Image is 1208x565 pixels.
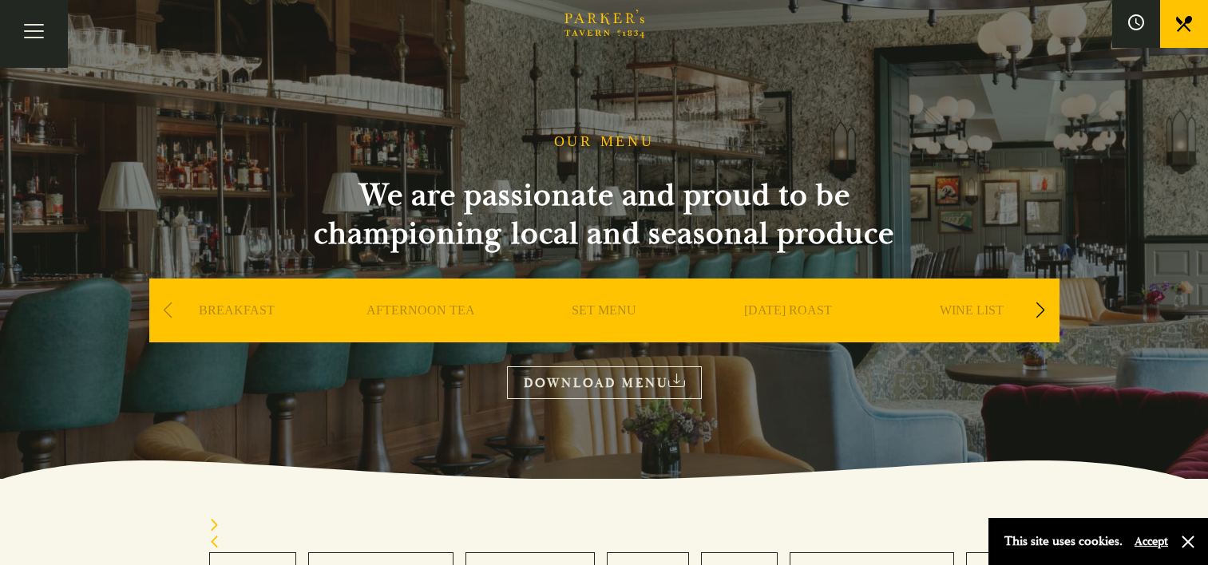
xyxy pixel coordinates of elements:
[1180,534,1196,550] button: Close and accept
[1004,530,1123,553] p: This site uses cookies.
[554,133,655,151] h1: OUR MENU
[517,279,692,390] div: 3 / 9
[940,302,1004,366] a: WINE LIST
[884,279,1059,390] div: 5 / 9
[700,279,876,390] div: 4 / 9
[744,302,832,366] a: [DATE] ROAST
[572,302,636,366] a: SET MENU
[209,519,1000,535] div: Next slide
[285,176,924,253] h2: We are passionate and proud to be championing local and seasonal produce
[1135,534,1168,549] button: Accept
[209,535,1000,552] div: Previous slide
[366,302,475,366] a: AFTERNOON TEA
[157,293,179,328] div: Previous slide
[199,302,275,366] a: BREAKFAST
[149,279,325,390] div: 1 / 9
[507,366,702,399] a: DOWNLOAD MENU
[333,279,509,390] div: 2 / 9
[1030,293,1052,328] div: Next slide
